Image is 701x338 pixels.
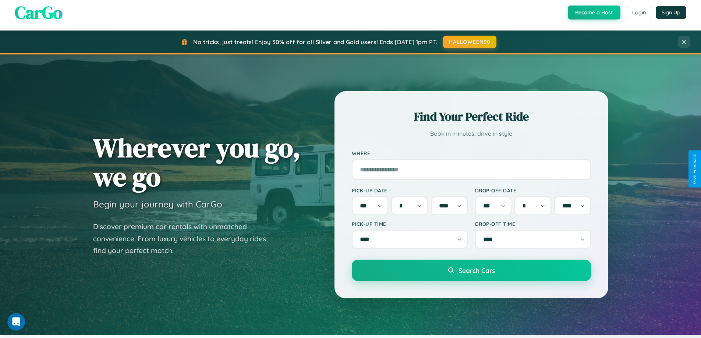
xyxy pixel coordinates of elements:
label: Where [352,150,591,156]
span: Search Cars [459,266,495,274]
p: Book in minutes, drive in style [352,128,591,139]
span: No tricks, just treats! Enjoy 30% off for all Silver and Gold users! Ends [DATE] 1pm PT. [193,38,438,46]
button: HALLOWEEN30 [443,36,496,48]
button: Search Cars [352,260,591,281]
label: Drop-off Time [475,221,591,227]
button: Sign Up [656,6,686,19]
div: Give Feedback [692,154,697,184]
button: Login [626,6,652,19]
label: Pick-up Date [352,187,468,193]
h1: Wherever you go, we go [93,133,301,191]
h2: Find Your Perfect Ride [352,108,591,125]
p: Discover premium car rentals with unmatched convenience. From luxury vehicles to everyday rides, ... [93,221,277,257]
label: Pick-up Time [352,221,468,227]
span: CarGo [15,0,63,25]
h3: Begin your journey with CarGo [93,199,222,210]
iframe: Intercom live chat [7,313,25,331]
button: Become a Host [568,6,620,19]
label: Drop-off Date [475,187,591,193]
